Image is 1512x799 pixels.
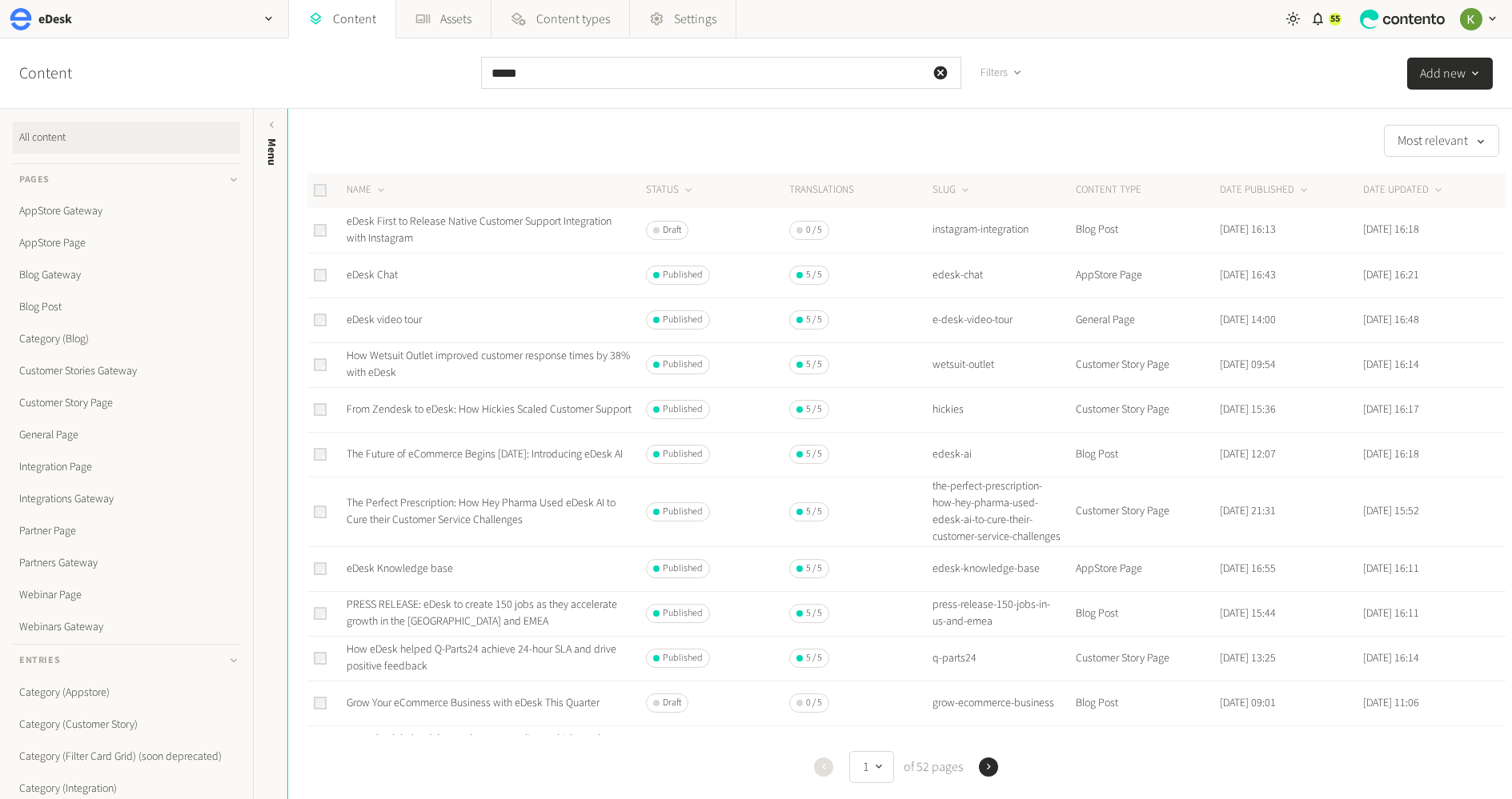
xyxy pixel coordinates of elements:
a: How eDesk helped Cymax Group centralize multichannel customer support [347,731,600,764]
span: Published [663,313,703,327]
td: Customer Story Page [1075,636,1218,681]
span: Published [663,358,703,372]
span: 5 / 5 [806,561,822,576]
time: [DATE] 14:00 [1220,312,1276,328]
a: Webinar Page [13,579,240,611]
a: Webinars Gateway [13,611,240,643]
span: Draft [663,223,681,238]
time: [DATE] 11:06 [1363,695,1419,711]
span: 5 / 5 [806,402,822,417]
time: [DATE] 16:13 [1220,222,1276,238]
span: Published [663,651,703,665]
span: Content types [536,10,610,29]
td: Blog Post [1075,681,1218,725]
td: instagram-integration [932,208,1075,253]
span: 55 [1330,12,1340,26]
td: hickies [932,387,1075,432]
button: Filters [968,57,1036,89]
td: wetsuit-outlet [932,342,1075,387]
span: Settings [674,10,716,29]
button: Most relevant [1384,125,1499,157]
a: All content [13,122,240,154]
td: Blog Post [1075,591,1218,636]
a: Grow Your eCommerce Business with eDesk This Quarter [347,695,600,711]
a: The Future of eCommerce Begins [DATE]: Introducing eDesk AI [347,446,623,462]
td: e-desk-video-tour [932,298,1075,342]
button: DATE PUBLISHED [1220,182,1310,198]
a: Integration Page [13,451,240,483]
img: Keelin Terry [1460,8,1482,30]
h2: eDesk [38,10,72,29]
a: eDesk Knowledge base [347,561,453,577]
a: eDesk video tour [347,312,422,328]
span: Published [663,447,703,461]
td: AppStore Page [1075,546,1218,591]
a: Partners Gateway [13,547,240,579]
a: PRESS RELEASE: eDesk to create 150 jobs as they accelerate growth in the [GEOGRAPHIC_DATA] and EMEA [347,597,617,629]
a: Blog Gateway [13,259,240,291]
td: the-perfect-prescription-how-hey-pharma-used-edesk-ai-to-cure-their-customer-service-challenges [932,477,1075,546]
span: 0 / 5 [806,696,822,710]
time: [DATE] 16:18 [1363,446,1419,462]
td: Customer Story Page [1075,342,1218,387]
a: The Perfect Prescription: How Hey Pharma Used eDesk AI to Cure their Customer Service Challenges [347,495,616,528]
a: General Page [13,419,240,451]
time: [DATE] 16:14 [1363,650,1419,666]
td: edesk-chat [932,253,1075,298]
td: Blog Post [1075,208,1218,253]
td: edesk-knowledge-base [932,546,1075,591]
span: 5 / 5 [806,651,822,665]
time: [DATE] 12:07 [1220,446,1276,462]
span: of 52 pages [900,757,963,777]
a: How eDesk helped Q-Parts24 achieve 24-hour SLA and drive positive feedback [347,641,616,674]
span: Published [663,505,703,519]
span: Published [663,402,703,417]
time: [DATE] 16:17 [1363,401,1419,417]
button: DATE UPDATED [1363,182,1445,198]
a: Category (Blog) [13,323,240,355]
span: Entries [19,653,60,668]
time: [DATE] 09:54 [1220,357,1276,373]
span: 5 / 5 [806,447,822,461]
a: Category (Customer Story) [13,709,240,741]
time: [DATE] 15:52 [1363,503,1419,519]
td: Customer Story Page [1075,477,1218,546]
a: AppStore Gateway [13,195,240,227]
span: Draft [663,696,681,710]
td: Customer Story Page [1075,387,1218,432]
button: NAME [347,182,387,198]
span: 0 / 5 [806,223,822,238]
th: CONTENT TYPE [1075,173,1218,208]
a: Category (Filter Card Grid) (soon deprecated) [13,741,240,773]
td: grow-ecommerce-business [932,681,1075,725]
a: How Wetsuit Outlet improved customer response times by 38% with eDesk [347,348,630,381]
td: edesk-ai [932,432,1075,477]
a: eDesk Chat [347,267,398,283]
img: eDesk [10,8,32,30]
h2: Content [19,62,109,86]
a: Customer Stories Gateway [13,355,240,387]
button: 1 [849,751,894,783]
span: 5 / 5 [806,606,822,621]
time: [DATE] 21:31 [1220,503,1276,519]
button: STATUS [646,182,695,198]
span: Menu [263,138,280,166]
button: Add new [1407,58,1493,90]
a: Partner Page [13,515,240,547]
span: Pages [19,173,50,187]
td: Blog Post [1075,432,1218,477]
td: press-release-150-jobs-in-us-and-emea [932,591,1075,636]
span: 5 / 5 [806,313,822,327]
td: q-parts24 [932,636,1075,681]
a: Integrations Gateway [13,483,240,515]
button: SLUG [932,182,972,198]
time: [DATE] 16:11 [1363,605,1419,621]
td: General Page [1075,298,1218,342]
span: Published [663,268,703,282]
time: [DATE] 13:25 [1220,650,1276,666]
time: [DATE] 16:14 [1363,357,1419,373]
a: Blog Post [13,291,240,323]
time: [DATE] 15:44 [1220,605,1276,621]
time: [DATE] 16:48 [1363,312,1419,328]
